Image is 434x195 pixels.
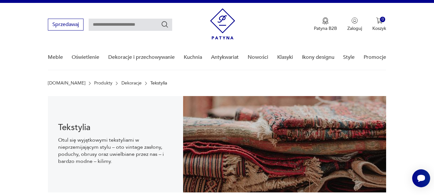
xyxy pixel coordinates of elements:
img: Ikona koszyka [376,17,383,24]
img: Ikonka użytkownika [351,17,358,24]
button: 0Koszyk [372,17,386,31]
a: [DOMAIN_NAME] [48,81,85,86]
a: Klasyki [277,45,293,70]
a: Antykwariat [211,45,239,70]
button: Patyna B2B [314,17,337,31]
img: Patyna - sklep z meblami i dekoracjami vintage [210,8,235,40]
p: Patyna B2B [314,25,337,31]
iframe: Smartsupp widget button [412,169,430,187]
button: Zaloguj [347,17,362,31]
button: Sprzedawaj [48,19,84,31]
div: 0 [380,17,385,22]
p: Zaloguj [347,25,362,31]
a: Meble [48,45,63,70]
p: Koszyk [372,25,386,31]
a: Style [343,45,355,70]
p: Tekstylia [150,81,167,86]
a: Produkty [94,81,112,86]
button: Szukaj [161,21,169,28]
p: Otul się wyjątkowymi tekstyliami w nieprzemijającym stylu – oto vintage zasłony, poduchy, obrusy ... [58,137,173,165]
a: Nowości [248,45,268,70]
h1: Tekstylia [58,124,173,131]
img: 48f99acd0804ce3b12bd850a7f0f7b10.jpg [183,96,386,192]
a: Oświetlenie [72,45,99,70]
img: Ikona medalu [322,17,329,24]
a: Dekoracje [121,81,142,86]
a: Dekoracje i przechowywanie [108,45,175,70]
a: Kuchnia [184,45,202,70]
a: Sprzedawaj [48,23,84,27]
a: Promocje [364,45,386,70]
a: Ikony designu [302,45,334,70]
a: Ikona medaluPatyna B2B [314,17,337,31]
